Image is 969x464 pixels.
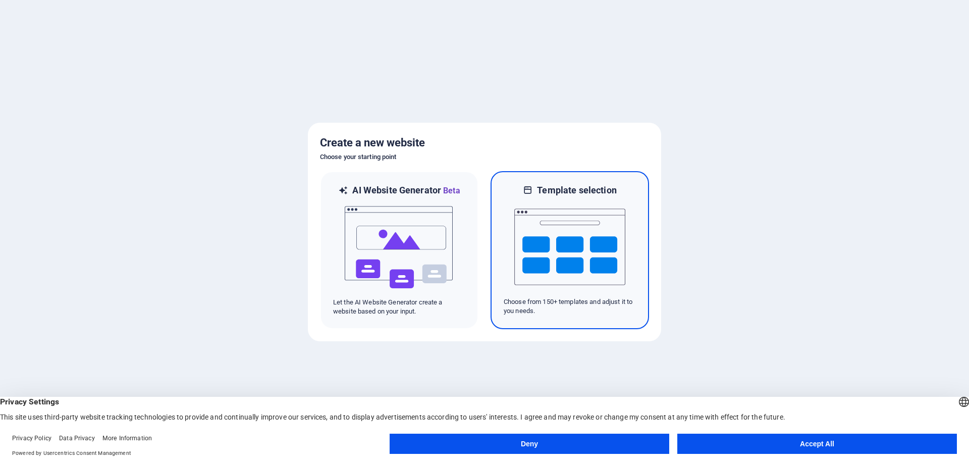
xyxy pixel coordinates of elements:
[504,297,636,316] p: Choose from 150+ templates and adjust it to you needs.
[491,171,649,329] div: Template selectionChoose from 150+ templates and adjust it to you needs.
[320,171,478,329] div: AI Website GeneratorBetaaiLet the AI Website Generator create a website based on your input.
[344,197,455,298] img: ai
[441,186,460,195] span: Beta
[333,298,465,316] p: Let the AI Website Generator create a website based on your input.
[352,184,460,197] h6: AI Website Generator
[537,184,616,196] h6: Template selection
[320,151,649,163] h6: Choose your starting point
[320,135,649,151] h5: Create a new website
